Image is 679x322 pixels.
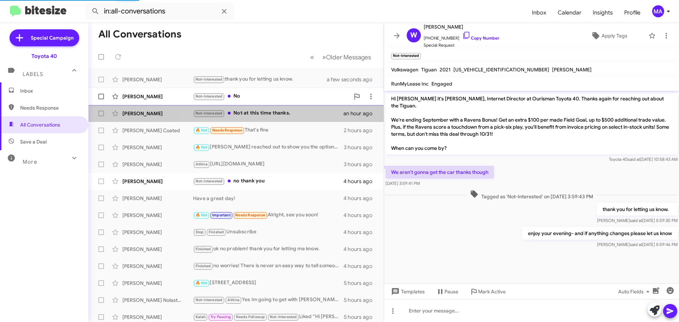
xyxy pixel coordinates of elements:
span: Inbox [20,87,80,94]
div: [PERSON_NAME] [122,144,193,151]
span: » [322,53,326,62]
div: No [193,92,350,100]
span: Toyota 40 [DATE] 10:58:43 AM [609,157,678,162]
p: enjoy your evening- and if anything changes please let us know [522,227,678,240]
span: said at [630,242,642,247]
button: Previous [306,50,318,64]
div: 5 hours ago [344,297,378,304]
span: Athina [196,162,208,166]
span: 🔥 Hot [196,128,208,133]
div: [PERSON_NAME] Coated [122,127,193,134]
div: Alright, see you soon! [193,211,343,219]
button: Auto Fields [613,285,658,298]
div: [PERSON_NAME] [122,263,193,270]
span: Pause [445,285,458,298]
span: Special Campaign [31,34,74,41]
div: [PERSON_NAME] [122,246,193,253]
span: Auto Fields [618,285,652,298]
a: Inbox [526,2,552,23]
div: a few seconds ago [336,76,378,83]
button: Next [318,50,375,64]
div: no worries! There is never an easy way to tell someone that they vehicle they wanted sold. [193,262,343,270]
span: Try Pausing [210,315,231,319]
div: 4 hours ago [343,263,378,270]
span: Finished [196,264,211,268]
span: Finished [209,230,224,234]
div: 4 hours ago [343,229,378,236]
div: [PERSON_NAME] [122,195,193,202]
p: Hi [PERSON_NAME] it's [PERSON_NAME], Internet Director at Ourisman Toyota 40. Thanks again for re... [385,92,678,154]
span: Save a Deal [20,138,47,145]
span: Kalah [196,315,206,319]
a: Profile [619,2,646,23]
span: All Conversations [20,121,60,128]
span: « [310,53,314,62]
a: Special Campaign [10,29,79,46]
span: [PERSON_NAME] [DATE] 5:59:46 PM [597,242,678,247]
div: [PERSON_NAME] [122,314,193,321]
span: Mark Active [478,285,506,298]
span: Tiguan [421,66,437,73]
span: 🔥 Hot [196,281,208,285]
span: Volkswagen [391,66,418,73]
span: said at [628,157,640,162]
span: Important [212,213,231,217]
span: Needs Response [235,213,265,217]
div: [PERSON_NAME] [122,110,193,117]
div: [PERSON_NAME] [122,93,193,100]
span: RunMyLease Inc [391,81,429,87]
div: 3 hours ago [344,161,378,168]
span: Not-Interested [270,315,297,319]
div: [PERSON_NAME] [122,161,193,168]
button: MA [646,5,671,17]
span: [PERSON_NAME] [552,66,592,73]
span: 2021 [440,66,451,73]
div: Yes Im going to get with [PERSON_NAME] to get these answered [193,296,344,304]
input: Search [86,3,234,20]
div: 5 hours ago [344,314,378,321]
span: Tagged as 'Not-Interested' on [DATE] 3:59:43 PM [467,190,596,200]
div: 4 hours ago [343,246,378,253]
span: Templates [390,285,425,298]
span: Special Request [424,42,499,49]
span: [DATE] 3:59:41 PM [385,181,420,186]
span: Apply Tags [602,29,627,42]
div: [PERSON_NAME] [122,280,193,287]
div: Not at this time thanks. [193,109,343,117]
div: [PERSON_NAME] Nolastname122406803 [122,297,193,304]
div: That's fine [193,126,344,134]
span: said at [630,218,642,223]
div: 4 hours ago [343,195,378,202]
div: an hour ago [343,110,378,117]
span: 🔥 Hot [196,145,208,150]
div: MA [652,5,664,17]
small: Not-Interested [391,53,421,59]
div: Have a great day! [193,195,343,202]
a: Calendar [552,2,587,23]
span: Not-Interested [196,179,223,183]
a: Insights [587,2,619,23]
div: 4 hours ago [343,178,378,185]
button: Templates [384,285,430,298]
span: Needs Response [20,104,80,111]
span: Engaged [431,81,452,87]
span: [US_VEHICLE_IDENTIFICATION_NUMBER] [453,66,549,73]
div: [STREET_ADDRESS] [193,279,344,287]
h1: All Conversations [98,29,181,40]
div: [PERSON_NAME] [122,212,193,219]
div: ok no problem! thank you for letting me know. [193,245,343,253]
button: Mark Active [464,285,511,298]
span: Athina [227,298,239,302]
div: [URL][DOMAIN_NAME] [193,160,344,168]
div: no thank you [193,177,343,185]
p: We aren't gonna get the car thanks though [385,166,494,178]
span: More [23,159,37,165]
div: 3 hours ago [344,144,378,151]
div: thank you for letting us know. [193,75,336,83]
div: [PERSON_NAME] [122,178,193,185]
span: [PERSON_NAME] [424,23,499,31]
div: Liked “Hi [PERSON_NAME] this is [PERSON_NAME] at Ourisman Toyota 40. Been a while, but we're inte... [193,313,344,321]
